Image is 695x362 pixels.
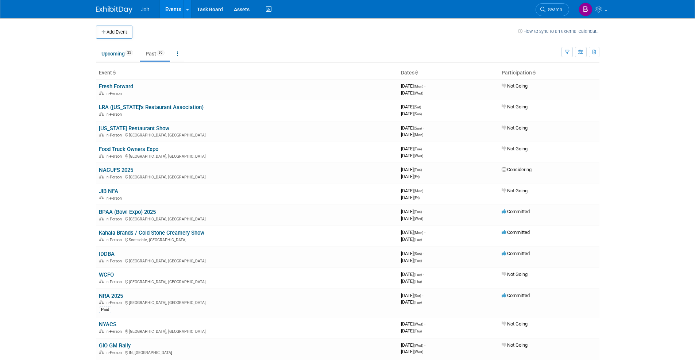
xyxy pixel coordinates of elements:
span: (Sun) [414,126,422,130]
th: Participation [499,67,599,79]
th: Dates [398,67,499,79]
span: - [423,146,424,151]
span: [DATE] [401,349,423,354]
div: [GEOGRAPHIC_DATA], [GEOGRAPHIC_DATA] [99,216,395,222]
span: - [422,104,423,109]
th: Event [96,67,398,79]
div: Scottsdale, [GEOGRAPHIC_DATA] [99,236,395,242]
span: [DATE] [401,104,423,109]
span: [DATE] [401,293,423,298]
span: [DATE] [401,90,423,96]
a: NRA 2025 [99,293,123,299]
span: (Wed) [414,350,423,354]
img: Brooke Valderrama [579,3,592,16]
img: In-Person Event [99,133,104,136]
span: (Fri) [414,196,420,200]
span: (Wed) [414,343,423,347]
span: [DATE] [401,83,425,89]
span: In-Person [105,350,124,355]
span: [DATE] [401,251,424,256]
a: NACUFS 2025 [99,167,133,173]
img: In-Person Event [99,154,104,158]
span: In-Person [105,154,124,159]
span: [DATE] [401,195,420,200]
a: Sort by Event Name [112,70,116,76]
a: How to sync to an external calendar... [518,28,599,34]
span: In-Person [105,329,124,334]
a: LRA ([US_STATE]'s Restaurant Association) [99,104,204,111]
span: (Thu) [414,329,422,333]
span: (Tue) [414,259,422,263]
span: [DATE] [401,216,423,221]
img: In-Person Event [99,91,104,95]
a: Search [536,3,569,16]
div: [GEOGRAPHIC_DATA], [GEOGRAPHIC_DATA] [99,299,395,305]
span: - [424,83,425,89]
div: [GEOGRAPHIC_DATA], [GEOGRAPHIC_DATA] [99,258,395,263]
span: 25 [125,50,133,55]
span: (Thu) [414,280,422,284]
span: [DATE] [401,236,422,242]
span: Committed [502,230,530,235]
span: (Sun) [414,252,422,256]
a: Past95 [140,47,170,61]
span: - [424,342,425,348]
span: In-Person [105,91,124,96]
a: NYACS [99,321,116,328]
span: [DATE] [401,328,422,334]
a: Sort by Participation Type [532,70,536,76]
span: [DATE] [401,188,425,193]
span: [DATE] [401,342,425,348]
span: Not Going [502,342,528,348]
span: In-Person [105,300,124,305]
span: (Wed) [414,217,423,221]
span: - [423,209,424,214]
span: (Mon) [414,189,423,193]
span: [DATE] [401,125,424,131]
span: Not Going [502,125,528,131]
span: [DATE] [401,132,423,137]
span: (Tue) [414,147,422,151]
a: IDDBA [99,251,115,257]
div: IN, [GEOGRAPHIC_DATA] [99,349,395,355]
span: Committed [502,251,530,256]
span: [DATE] [401,146,424,151]
img: In-Person Event [99,238,104,241]
div: Paid [99,307,111,313]
span: (Wed) [414,154,423,158]
span: In-Person [105,217,124,222]
img: In-Person Event [99,175,104,178]
span: Not Going [502,271,528,277]
a: Sort by Start Date [414,70,418,76]
span: Not Going [502,104,528,109]
span: 95 [157,50,165,55]
span: [DATE] [401,258,422,263]
span: - [424,230,425,235]
img: In-Person Event [99,112,104,116]
span: - [424,188,425,193]
span: [DATE] [401,111,422,116]
img: In-Person Event [99,300,104,304]
span: (Wed) [414,322,423,326]
span: (Sat) [414,105,421,109]
span: [DATE] [401,271,424,277]
span: (Sun) [414,112,422,116]
span: Not Going [502,146,528,151]
span: [DATE] [401,278,422,284]
span: (Tue) [414,210,422,214]
span: In-Person [105,196,124,201]
span: (Tue) [414,238,422,242]
span: Not Going [502,83,528,89]
span: Not Going [502,321,528,327]
span: (Tue) [414,273,422,277]
span: (Tue) [414,168,422,172]
img: In-Person Event [99,329,104,333]
a: Upcoming25 [96,47,139,61]
div: [GEOGRAPHIC_DATA], [GEOGRAPHIC_DATA] [99,153,395,159]
span: Not Going [502,188,528,193]
span: [DATE] [401,209,424,214]
button: Add Event [96,26,132,39]
a: [US_STATE] Restaurant Show [99,125,169,132]
span: (Mon) [414,133,423,137]
span: [DATE] [401,321,425,327]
